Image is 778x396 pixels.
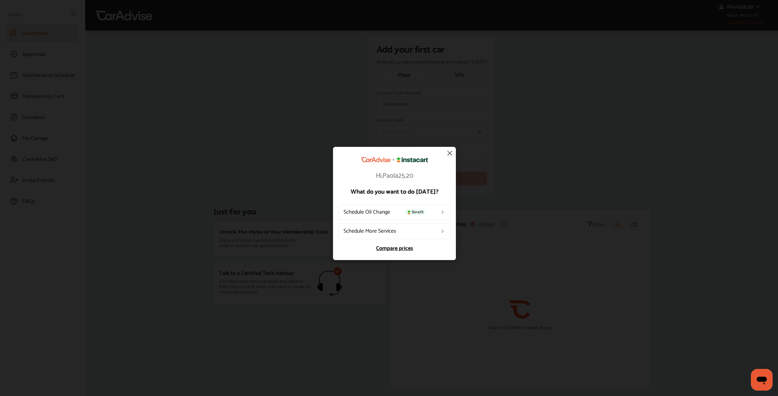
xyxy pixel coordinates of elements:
img: instacart-icon.73bd83c2.svg [406,210,412,214]
img: close-icon.e2adddc6.svg [446,149,454,157]
a: Compare prices [338,246,450,251]
a: Schedule Oil ChangeBenefit [338,204,450,220]
p: What do you want to do [DATE]? [338,189,450,195]
img: left_arrow_icon.0f472efe.svg [440,210,445,215]
a: Schedule More Services [338,223,450,239]
img: CarAdvise Instacart Logo [361,157,428,162]
span: Benefit [404,210,426,215]
p: Hi, Paola25.20 [338,173,450,179]
iframe: Button to launch messaging window [751,369,773,391]
img: left_arrow_icon.0f472efe.svg [440,229,445,234]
